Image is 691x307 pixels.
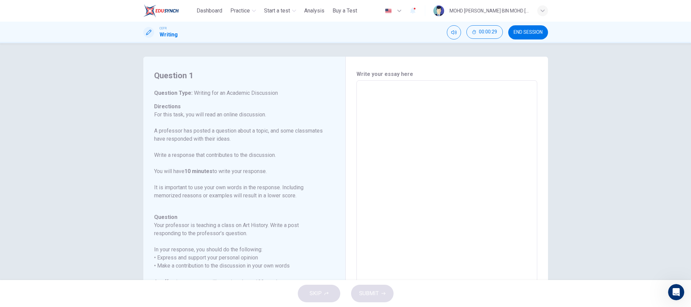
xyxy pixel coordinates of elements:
iframe: Intercom live chat [668,284,684,300]
button: Gif picker [21,221,27,226]
div: Thank you for confirming. If you have any more questions or need further assistance, feel free to... [11,86,105,113]
h6: Question Type : [154,89,326,97]
div: Hide [466,25,503,39]
button: go back [4,3,17,16]
span: Writing for an Academic Discussion [193,90,278,96]
div: Is that what you were looking for? [5,42,96,57]
a: [EMAIL_ADDRESS][DOMAIN_NAME] [11,25,97,37]
p: For this task, you will read an online discussion. A professor has posted a question about a topi... [154,111,326,200]
a: Source reference 9715847: [53,32,58,37]
h6: Write your essay here [356,70,537,78]
div: MOHD says… [5,62,129,82]
div: no respond yet [89,126,124,133]
button: Analysis [301,5,327,17]
div: Mute [447,25,461,39]
span: Start a test [264,7,290,15]
div: Fin says… [5,42,129,62]
div: ok [113,62,129,77]
span: Analysis [304,7,324,15]
h6: Question [154,213,326,221]
div: Fin says… [5,82,129,122]
button: Buy a Test [330,5,360,17]
button: Emoji picker [10,221,16,226]
button: Start a test [261,5,299,17]
h6: Directions [154,103,326,208]
div: Thank you for confirming. If you have any more questions or need further assistance, feel free to... [5,82,111,117]
div: ok [118,66,124,73]
h1: Writing [160,31,178,39]
img: Profile image for Fin [19,4,30,15]
a: ELTC logo [143,4,194,18]
button: Upload attachment [32,221,37,226]
div: Is that what you were looking for? [11,46,91,53]
button: Home [106,3,118,16]
div: MOHD says… [5,122,129,142]
div: no respond yet [83,122,129,137]
button: Send a message… [116,218,126,229]
h6: Your professor is teaching a class on Art History. Write a post responding to the professor’s que... [154,221,326,238]
b: 10 minutes [184,168,212,174]
span: Practice [230,7,250,15]
img: en [384,8,393,13]
button: 00:00:29 [466,25,503,39]
span: 00:00:29 [479,29,497,35]
h1: Fin [33,6,41,11]
span: Buy a Test [333,7,357,15]
textarea: Message… [6,207,129,218]
div: You should typically receive a response within 24 hours. If your request was made on the weekend,... [11,146,124,173]
img: Profile picture [433,5,444,16]
span: END SESSION [514,30,543,35]
h6: In your response, you should do the following: • Express and support your personal opinion • Make... [154,246,326,270]
h6: An effective response will contain at least 100 words. [154,278,326,286]
button: END SESSION [508,25,548,39]
div: MOHD [PERSON_NAME] BIN MOHD [PERSON_NAME] [450,7,529,15]
img: ELTC logo [143,4,179,18]
span: CEFR [160,26,167,31]
a: [EMAIL_ADDRESS][DOMAIN_NAME] [16,190,98,195]
div: You should typically receive a response within 24 hours. If your request was made on the weekend,... [5,142,129,213]
div: Close [118,3,131,15]
button: Dashboard [194,5,225,17]
div: Fin says… [5,142,129,214]
h4: Question 1 [154,70,326,81]
div: Since you haven't heard back yet, you can follow up on your original email to to check on the sta... [11,176,124,209]
button: Practice [228,5,259,17]
span: Dashboard [197,7,222,15]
